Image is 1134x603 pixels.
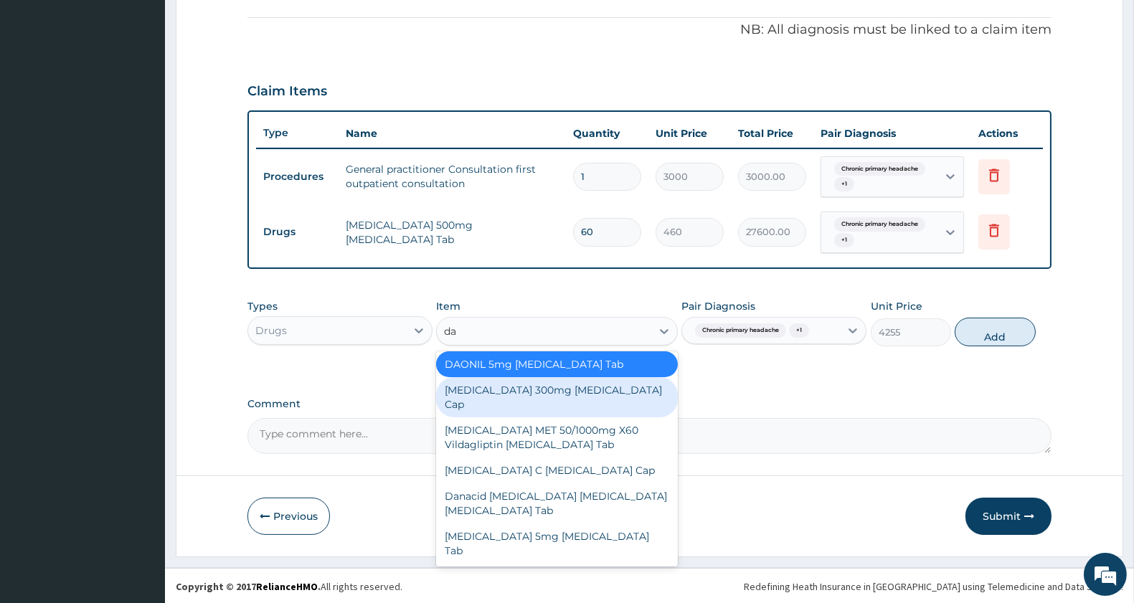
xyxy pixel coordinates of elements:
label: Item [436,299,460,313]
span: We're online! [83,181,198,326]
textarea: Type your message and hit 'Enter' [7,391,273,442]
th: Quantity [566,119,648,148]
div: [MEDICAL_DATA] C [MEDICAL_DATA] Cap [436,457,677,483]
th: Type [256,120,339,146]
span: + 1 [789,323,809,338]
th: Pair Diagnosis [813,119,971,148]
button: Submit [965,498,1052,535]
div: [MEDICAL_DATA] 5mg [MEDICAL_DATA] Tab [436,523,677,564]
td: General practitioner Consultation first outpatient consultation [339,155,566,198]
button: Previous [247,498,330,535]
span: Chronic primary headache [834,217,925,232]
div: [MEDICAL_DATA] 300mg [MEDICAL_DATA] Cap [436,377,677,417]
img: d_794563401_company_1708531726252_794563401 [27,72,58,108]
div: DAONIL 5mg [MEDICAL_DATA] Tab [436,351,677,377]
p: NB: All diagnosis must be linked to a claim item [247,21,1052,39]
td: Drugs [256,219,339,245]
div: Drugs [255,323,287,338]
th: Actions [971,119,1043,148]
div: [MEDICAL_DATA] MET 50/1000mg X60 Vildagliptin [MEDICAL_DATA] Tab [436,417,677,457]
th: Total Price [731,119,813,148]
label: Types [247,300,278,313]
span: Chronic primary headache [695,323,786,338]
h3: Claim Items [247,84,327,100]
th: Unit Price [648,119,731,148]
a: RelianceHMO [256,580,318,593]
div: Danacid [MEDICAL_DATA] [MEDICAL_DATA] [MEDICAL_DATA] Tab [436,483,677,523]
label: Unit Price [871,299,922,313]
div: Minimize live chat window [235,7,270,42]
label: Pair Diagnosis [681,299,755,313]
span: Chronic primary headache [834,162,925,176]
label: Comment [247,398,1052,410]
span: + 1 [834,177,854,191]
td: Procedures [256,163,339,190]
th: Name [339,119,566,148]
span: + 1 [834,233,854,247]
button: Add [955,318,1035,346]
td: [MEDICAL_DATA] 500mg [MEDICAL_DATA] Tab [339,211,566,254]
strong: Copyright © 2017 . [176,580,321,593]
div: Chat with us now [75,80,241,99]
div: Redefining Heath Insurance in [GEOGRAPHIC_DATA] using Telemedicine and Data Science! [744,579,1123,594]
